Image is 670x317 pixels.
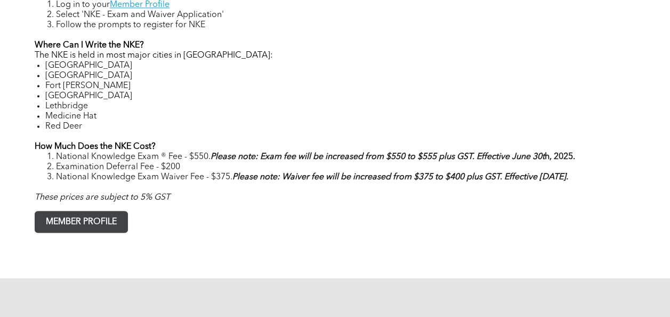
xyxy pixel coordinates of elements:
[56,172,635,183] li: National Knowledge Exam Waiver Fee - $375.
[45,122,635,132] li: Red Deer
[45,91,635,101] li: [GEOGRAPHIC_DATA]
[45,71,635,81] li: [GEOGRAPHIC_DATA]
[45,61,635,71] li: [GEOGRAPHIC_DATA]
[45,81,635,91] li: Fort [PERSON_NAME]
[211,153,545,161] em: Please note: Exam fee will be increased from $550 to $555 plus GST. Effective June 30t
[35,193,170,202] em: These prices are subject to 5% GST
[56,20,635,30] li: Follow the prompts to register for NKE
[232,173,568,181] strong: Please note: Waiver fee will be increased from $375 to $400 plus GST. Effective [DATE].
[56,162,635,172] li: Examination Deferral Fee - $200
[35,211,128,233] a: MEMBER PROFILE
[45,101,635,112] li: Lethbridge
[45,112,635,122] li: Medicine Hat
[110,1,169,9] a: Member Profile
[35,51,635,61] p: The NKE is held in most major cities in [GEOGRAPHIC_DATA]:
[56,10,635,20] li: Select 'NKE - Exam and Waiver Application'
[35,41,144,50] strong: Where Can I Write the NKE?
[211,153,575,161] strong: h, 2025.
[35,211,127,232] span: MEMBER PROFILE
[35,142,156,151] strong: How Much Does the NKE Cost?
[56,152,635,162] li: National Knowledge Exam ® Fee - $550.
